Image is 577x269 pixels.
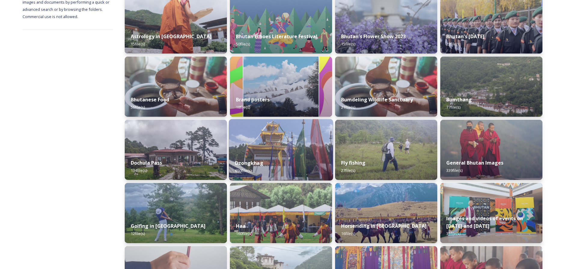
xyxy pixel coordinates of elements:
strong: Bumthang [446,96,472,103]
img: Haa%2520Summer%2520Festival1.jpeg [230,183,332,243]
span: 22 file(s) [446,41,460,47]
strong: Astrology in [GEOGRAPHIC_DATA] [131,33,212,40]
span: 650 file(s) [235,168,252,173]
span: 15 file(s) [131,41,145,47]
img: Bhutan_Believe_800_1000_4.jpg [230,57,332,117]
strong: Bhutan's [DATE] [446,33,484,40]
span: 18 file(s) [236,104,250,110]
img: IMG_0877.jpeg [125,183,227,243]
img: Bumdeling%2520090723%2520by%2520Amp%2520Sripimanwat-4.jpg [125,57,227,117]
img: by%2520Ugyen%2520Wangchuk14.JPG [335,120,437,180]
strong: Golfing in [GEOGRAPHIC_DATA] [131,223,206,229]
strong: Dochula Pass [131,159,162,166]
span: 50 file(s) [236,41,250,47]
strong: Bhutan Echoes Literature Festival [236,33,317,40]
strong: Images and videos of events on [DATE] and [DATE] [446,215,523,229]
span: 77 file(s) [446,104,460,110]
strong: Bumdeling Wildlife Sanctuary [341,96,413,103]
img: MarcusWestbergBhutanHiRes-23.jpg [440,120,542,180]
span: 134 file(s) [131,168,147,173]
img: A%2520guest%2520with%2520new%2520signage%2520at%2520the%2520airport.jpeg [440,183,542,243]
img: Horseriding%2520in%2520Bhutan2.JPG [335,183,437,243]
strong: Brand posters [236,96,270,103]
span: 27 file(s) [341,168,355,173]
img: Bumthang%2520180723%2520by%2520Amp%2520Sripimanwat-20.jpg [440,57,542,117]
img: Bumdeling%2520090723%2520by%2520Amp%2520Sripimanwat-4%25202.jpg [335,57,437,117]
span: 16 file(s) [341,231,355,236]
span: 21 file(s) [341,104,355,110]
img: Festival%2520Header.jpg [229,119,333,181]
span: 12 file(s) [131,231,145,236]
span: 160 file(s) [236,231,252,236]
strong: Dzongkhag [235,160,263,166]
span: 15 file(s) [341,41,355,47]
span: 35 file(s) [446,231,460,236]
strong: Haa [236,223,246,229]
strong: Bhutan's Flower Show 2023 [341,33,406,40]
strong: Fly fishing [341,159,365,166]
strong: General Bhutan Images [446,159,503,166]
strong: Horseriding in [GEOGRAPHIC_DATA] [341,223,427,229]
span: 339 file(s) [446,168,463,173]
strong: Bhutanese Food [131,96,169,103]
span: 56 file(s) [131,104,145,110]
img: 2022-10-01%252011.41.43.jpg [125,120,227,180]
